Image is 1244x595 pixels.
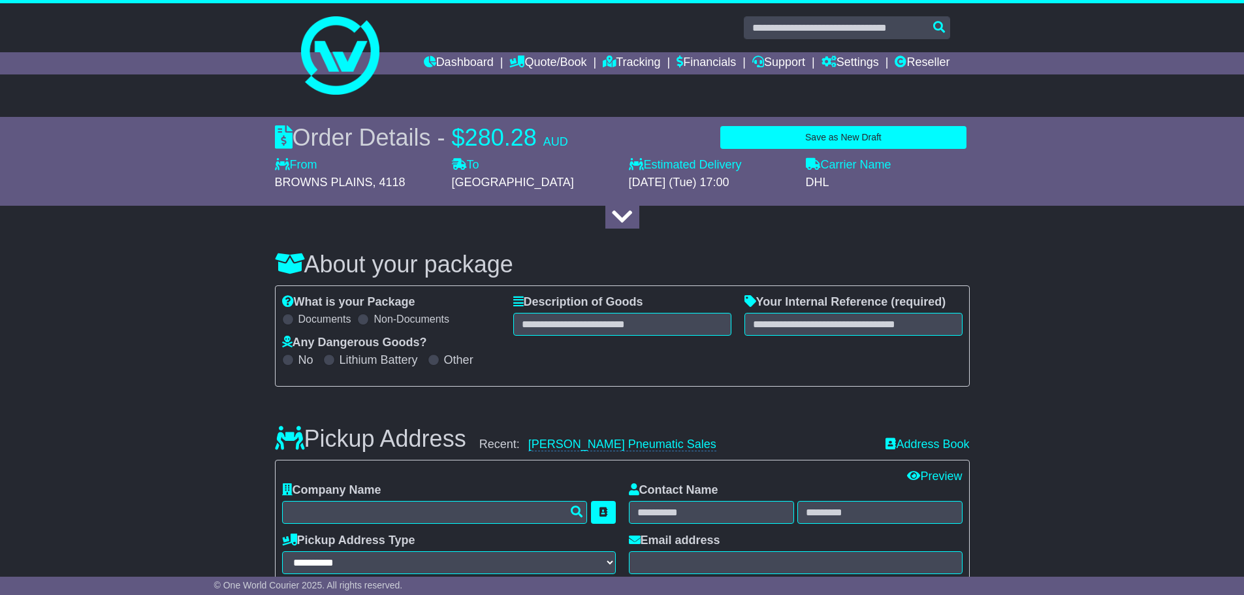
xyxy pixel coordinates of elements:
[479,438,873,452] div: Recent:
[677,52,736,74] a: Financials
[806,176,970,190] div: DHL
[282,295,415,310] label: What is your Package
[821,52,879,74] a: Settings
[275,176,373,189] span: BROWNS PLAINS
[275,123,568,152] div: Order Details -
[720,126,966,149] button: Save as New Draft
[465,124,537,151] span: 280.28
[509,52,586,74] a: Quote/Book
[452,124,465,151] span: $
[885,438,969,452] a: Address Book
[452,176,574,189] span: [GEOGRAPHIC_DATA]
[298,353,313,368] label: No
[744,295,946,310] label: Your Internal Reference (required)
[282,483,381,498] label: Company Name
[452,158,479,172] label: To
[275,426,466,452] h3: Pickup Address
[629,534,720,548] label: Email address
[275,158,317,172] label: From
[907,470,962,483] a: Preview
[629,176,793,190] div: [DATE] (Tue) 17:00
[444,353,473,368] label: Other
[214,580,403,590] span: © One World Courier 2025. All rights reserved.
[298,313,351,325] label: Documents
[543,135,568,148] span: AUD
[629,483,718,498] label: Contact Name
[424,52,494,74] a: Dashboard
[806,158,891,172] label: Carrier Name
[752,52,805,74] a: Support
[513,295,643,310] label: Description of Goods
[275,251,970,278] h3: About your package
[282,534,415,548] label: Pickup Address Type
[895,52,949,74] a: Reseller
[282,336,427,350] label: Any Dangerous Goods?
[629,158,793,172] label: Estimated Delivery
[603,52,660,74] a: Tracking
[528,438,716,451] a: [PERSON_NAME] Pneumatic Sales
[340,353,418,368] label: Lithium Battery
[374,313,449,325] label: Non-Documents
[373,176,406,189] span: , 4118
